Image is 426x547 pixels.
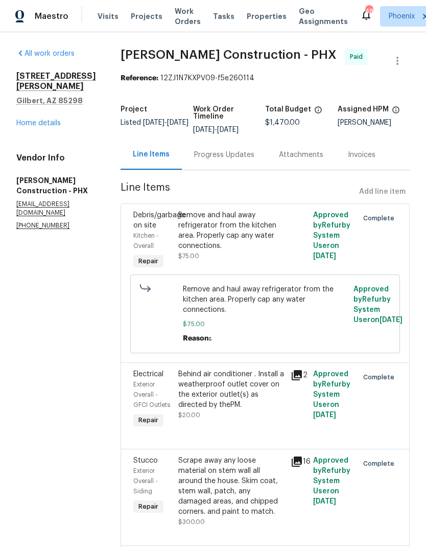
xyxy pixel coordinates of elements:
[247,11,287,21] span: Properties
[389,11,415,21] span: Phoenix
[338,119,410,126] div: [PERSON_NAME]
[178,210,285,251] div: Remove and haul away refrigerator from the kitchen area. Properly cap any water connections.
[353,286,403,324] span: Approved by Refurby System User on
[313,498,336,505] span: [DATE]
[291,455,307,468] div: 16
[35,11,68,21] span: Maestro
[133,371,163,378] span: Electrical
[313,457,350,505] span: Approved by Refurby System User on
[16,153,96,163] h4: Vendor Info
[175,6,201,27] span: Work Orders
[16,50,75,57] a: All work orders
[365,6,372,16] div: 48
[167,119,188,126] span: [DATE]
[338,106,389,113] h5: Assigned HPM
[350,52,367,62] span: Paid
[299,6,348,27] span: Geo Assignments
[363,213,398,223] span: Complete
[363,372,398,382] span: Complete
[178,519,205,525] span: $300.00
[392,106,400,119] span: The hpm assigned to this work order.
[131,11,162,21] span: Projects
[121,73,410,83] div: 12ZJ1N7KXPV09-f5e260114
[133,381,170,408] span: Exterior Overall - GFCI Outlets
[133,468,158,494] span: Exterior Overall - Siding
[133,212,185,229] span: Debris/garbage on site
[211,335,212,342] span: .
[121,183,355,201] span: Line Items
[183,319,348,329] span: $75.00
[313,212,350,260] span: Approved by Refurby System User on
[133,457,158,464] span: Stucco
[193,106,266,120] h5: Work Order Timeline
[265,106,311,113] h5: Total Budget
[143,119,188,126] span: -
[178,369,285,410] div: Behind air conditioner . Install a weatherproof outlet cover on the exterior outlet(s) as directe...
[314,106,322,119] span: The total cost of line items that have been proposed by Opendoor. This sum includes line items th...
[183,335,211,342] span: Reason:
[178,455,285,517] div: Scrape away any loose material on stem wall all around the house. Skim coat, stem wall, patch, an...
[193,126,239,133] span: -
[313,412,336,419] span: [DATE]
[134,256,162,266] span: Repair
[121,49,337,61] span: [PERSON_NAME] Construction - PHX
[98,11,119,21] span: Visits
[143,119,164,126] span: [DATE]
[279,150,323,160] div: Attachments
[16,120,61,127] a: Home details
[193,126,215,133] span: [DATE]
[213,13,234,20] span: Tasks
[291,369,307,381] div: 2
[348,150,375,160] div: Invoices
[194,150,254,160] div: Progress Updates
[363,459,398,469] span: Complete
[380,316,403,324] span: [DATE]
[178,253,199,259] span: $75.00
[133,233,159,249] span: Kitchen - Overall
[313,371,350,419] span: Approved by Refurby System User on
[183,284,348,315] span: Remove and haul away refrigerator from the kitchen area. Properly cap any water connections.
[178,412,200,418] span: $20.00
[313,253,336,260] span: [DATE]
[121,119,188,126] span: Listed
[217,126,239,133] span: [DATE]
[121,106,147,113] h5: Project
[121,75,158,82] b: Reference:
[133,149,170,159] div: Line Items
[134,502,162,512] span: Repair
[134,415,162,425] span: Repair
[16,175,96,196] h5: [PERSON_NAME] Construction - PHX
[265,119,300,126] span: $1,470.00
